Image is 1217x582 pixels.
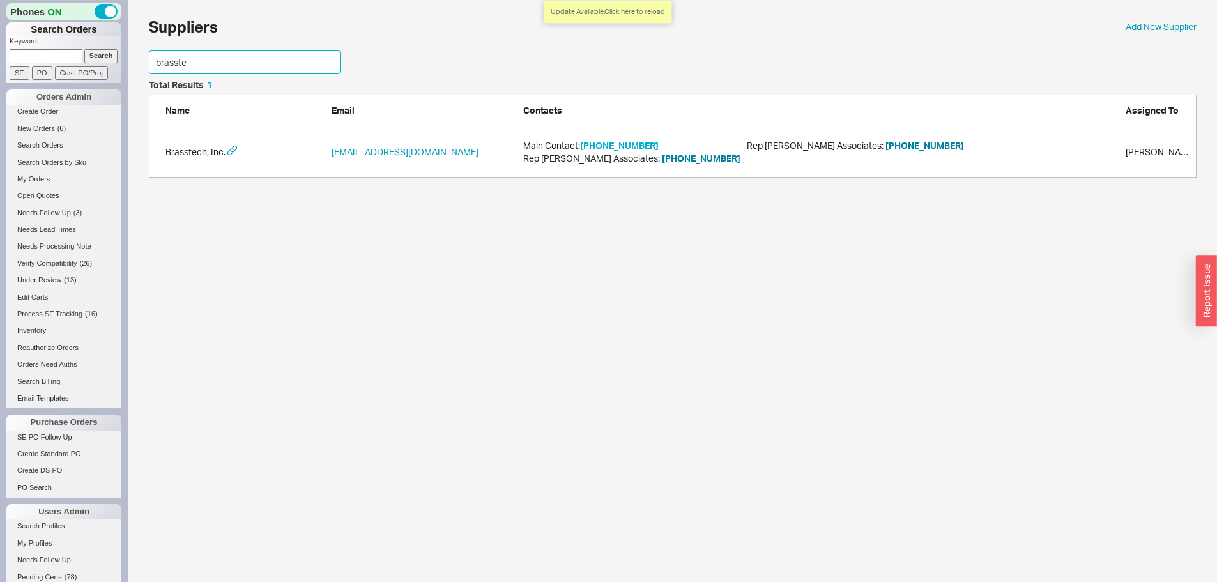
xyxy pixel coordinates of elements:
a: Create DS PO [6,464,121,477]
a: Search Orders by Sku [6,156,121,169]
a: Needs Lead Times [6,223,121,236]
div: Chaya [1126,146,1190,158]
span: ON [47,5,62,19]
div: Orders Admin [6,89,121,105]
a: Edit Carts [6,291,121,304]
input: Search [84,49,118,63]
a: Reauthorize Orders [6,341,121,355]
div: Rep [PERSON_NAME] Associates : [747,139,970,152]
span: Main Contact: [523,139,747,152]
input: Cust. PO/Proj [55,66,108,80]
span: ( 16 ) [85,310,98,318]
p: Keyword: [10,36,121,49]
span: ( 6 ) [57,125,66,132]
span: Assigned To [1126,105,1179,116]
input: Enter Search [149,50,341,74]
button: [PHONE_NUMBER] [662,152,740,165]
span: Process SE Tracking [17,310,82,318]
div: Rep [PERSON_NAME] Associates : [523,152,747,165]
div: Users Admin [6,504,121,519]
span: Contacts [523,105,562,116]
input: PO [32,66,52,80]
a: Brasstech, Inc. [165,146,226,158]
span: 1 [207,79,212,90]
h5: Total Results [149,80,212,89]
a: Search Billing [6,375,121,388]
span: Email [332,105,355,116]
span: Name [165,105,190,116]
span: New Orders [17,125,55,132]
div: Purchase Orders [6,415,121,430]
a: My Profiles [6,537,121,550]
a: New Orders(6) [6,122,121,135]
a: Verify Compatibility(26) [6,257,121,270]
input: SE [10,66,29,80]
a: [EMAIL_ADDRESS][DOMAIN_NAME] [332,146,478,158]
a: Needs Follow Up(3) [6,206,121,220]
button: [PHONE_NUMBER] [580,139,659,152]
span: ( 13 ) [64,276,77,284]
a: Process SE Tracking(16) [6,307,121,321]
a: PO Search [6,481,121,494]
h1: Suppliers [149,19,218,34]
a: Create Standard PO [6,447,121,461]
a: Create Order [6,105,121,118]
a: Email Templates [6,392,121,405]
a: Search Orders [6,139,121,152]
div: Phones [6,3,121,20]
div: grid [149,126,1197,178]
span: Under Review [17,276,61,284]
a: Needs Processing Note [6,240,121,253]
span: ( 78 ) [65,573,77,581]
a: Search Profiles [6,519,121,533]
a: Needs Follow Up [6,553,121,567]
button: [PHONE_NUMBER] [885,139,964,152]
a: SE PO Follow Up [6,431,121,444]
span: ( 26 ) [80,259,93,267]
span: Verify Compatibility [17,259,77,267]
span: ( 3 ) [73,209,82,217]
a: Open Quotes [6,189,121,203]
a: Add New Supplier [1126,20,1197,33]
a: Orders Need Auths [6,358,121,371]
span: Needs Follow Up [17,209,71,217]
span: Needs Processing Note [17,242,91,250]
span: Needs Follow Up [17,556,71,563]
a: My Orders [6,172,121,186]
a: Under Review(13) [6,273,121,287]
h1: Search Orders [6,22,121,36]
span: Pending Certs [17,573,62,581]
a: Inventory [6,324,121,337]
